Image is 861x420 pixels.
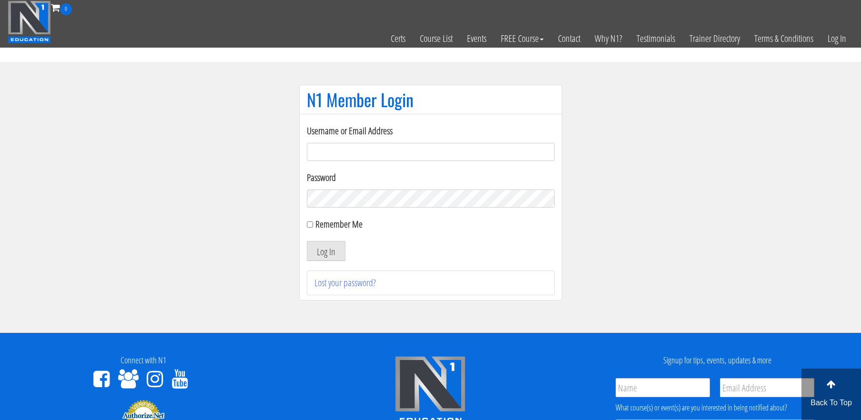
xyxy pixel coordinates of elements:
[307,170,555,185] label: Password
[682,15,747,62] a: Trainer Directory
[51,1,72,14] a: 0
[314,276,376,289] a: Lost your password?
[7,356,280,365] h4: Connect with N1
[307,124,555,138] label: Username or Email Address
[588,15,629,62] a: Why N1?
[307,90,555,109] h1: N1 Member Login
[315,218,363,230] label: Remember Me
[384,15,413,62] a: Certs
[629,15,682,62] a: Testimonials
[551,15,588,62] a: Contact
[460,15,494,62] a: Events
[60,3,72,15] span: 0
[720,378,814,397] input: Email Address
[494,15,551,62] a: FREE Course
[616,378,710,397] input: Name
[581,356,854,365] h4: Signup for tips, events, updates & more
[8,0,51,43] img: n1-education
[801,397,861,409] p: Back To Top
[820,15,853,62] a: Log In
[747,15,820,62] a: Terms & Conditions
[616,402,814,413] div: What course(s) or event(s) are you interested in being notified about?
[307,241,345,261] button: Log In
[413,15,460,62] a: Course List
